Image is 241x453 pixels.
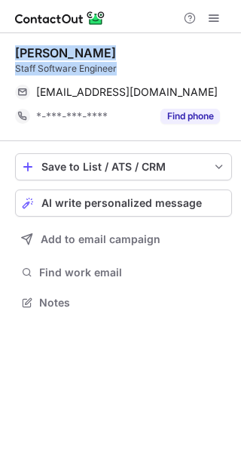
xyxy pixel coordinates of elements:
img: ContactOut v5.3.10 [15,9,105,27]
span: AI write personalized message [41,197,202,209]
button: Find work email [15,262,232,283]
button: AI write personalized message [15,190,232,217]
button: Notes [15,292,232,313]
div: Save to List / ATS / CRM [41,161,206,173]
div: [PERSON_NAME] [15,45,116,60]
button: save-profile-one-click [15,153,232,180]
div: Staff Software Engineer [15,62,232,75]
span: Notes [39,296,226,310]
span: Find work email [39,266,226,279]
span: [EMAIL_ADDRESS][DOMAIN_NAME] [36,85,218,99]
button: Add to email campaign [15,226,232,253]
span: Add to email campaign [41,233,160,245]
button: Reveal Button [160,109,220,124]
